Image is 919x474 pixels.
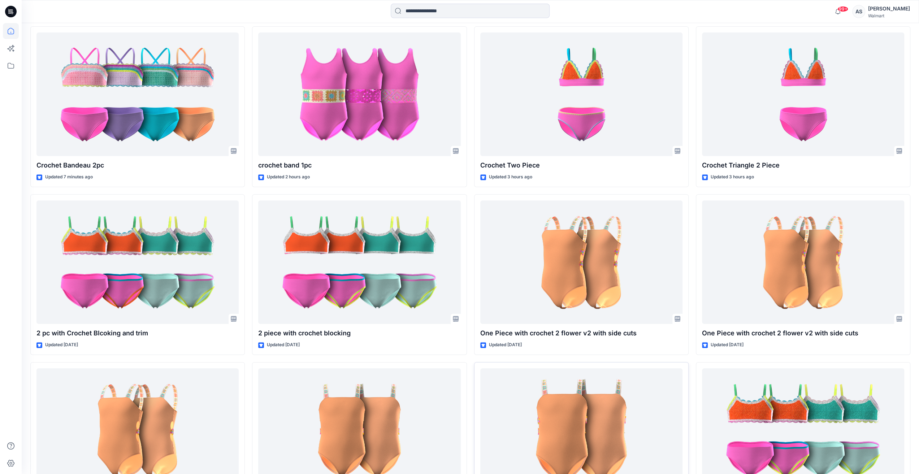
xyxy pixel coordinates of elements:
[702,200,904,324] a: One Piece with crochet 2 flower v2 with side cuts
[480,200,682,324] a: One Piece with crochet 2 flower v2 with side cuts
[45,341,78,349] p: Updated [DATE]
[868,4,910,13] div: [PERSON_NAME]
[36,328,239,338] p: 2 pc with Crochet Blcoking and trim
[267,173,310,181] p: Updated 2 hours ago
[702,32,904,156] a: Crochet Triangle 2 Piece
[489,341,522,349] p: Updated [DATE]
[837,6,848,12] span: 99+
[480,160,682,170] p: Crochet Two Piece
[258,160,460,170] p: crochet band 1pc
[711,173,754,181] p: Updated 3 hours ago
[258,32,460,156] a: crochet band 1pc
[489,173,532,181] p: Updated 3 hours ago
[258,328,460,338] p: 2 piece with crochet blocking
[36,32,239,156] a: Crochet Bandeau 2pc
[868,13,910,18] div: Walmart
[36,200,239,324] a: 2 pc with Crochet Blcoking and trim
[702,160,904,170] p: Crochet Triangle 2 Piece
[711,341,744,349] p: Updated [DATE]
[258,200,460,324] a: 2 piece with crochet blocking
[702,328,904,338] p: One Piece with crochet 2 flower v2 with side cuts
[480,328,682,338] p: One Piece with crochet 2 flower v2 with side cuts
[45,173,93,181] p: Updated 7 minutes ago
[36,160,239,170] p: Crochet Bandeau 2pc
[852,5,865,18] div: AS
[267,341,300,349] p: Updated [DATE]
[480,32,682,156] a: Crochet Two Piece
